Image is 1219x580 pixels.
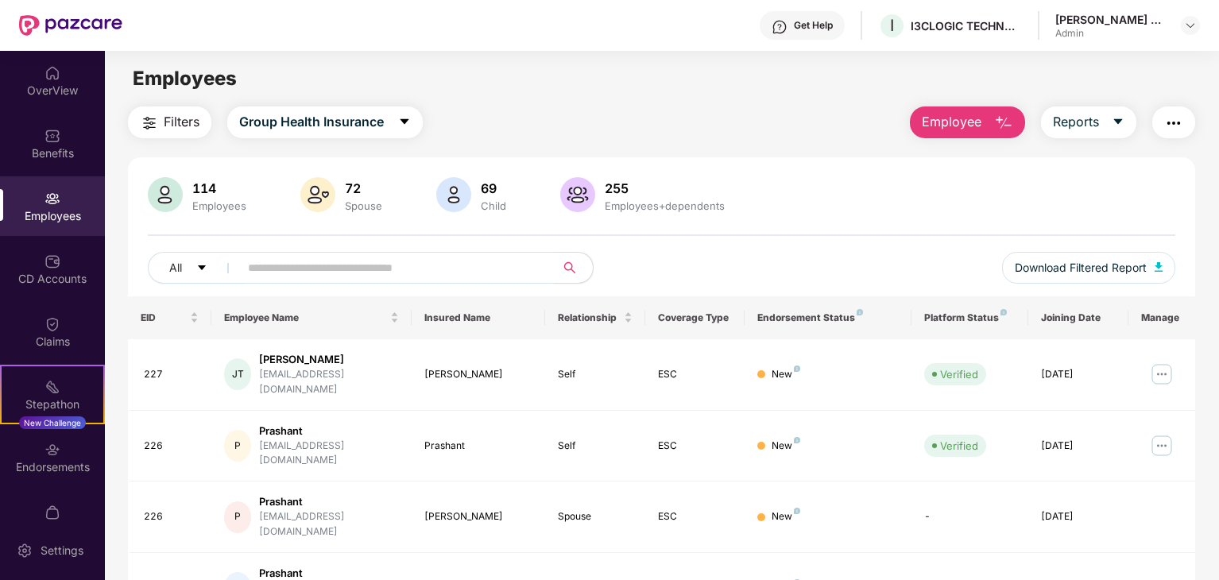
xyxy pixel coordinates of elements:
span: EID [141,311,187,324]
div: [DATE] [1041,509,1116,524]
img: svg+xml;base64,PHN2ZyB4bWxucz0iaHR0cDovL3d3dy53My5vcmcvMjAwMC9zdmciIHdpZHRoPSI4IiBoZWlnaHQ9IjgiIH... [1000,309,1007,315]
div: Spouse [342,199,385,212]
th: EID [128,296,211,339]
div: [PERSON_NAME] Pant [1055,12,1167,27]
button: Reportscaret-down [1041,106,1136,138]
th: Employee Name [211,296,412,339]
div: P [224,501,251,533]
div: Verified [940,366,978,382]
div: P [224,430,251,462]
div: Admin [1055,27,1167,40]
div: [PERSON_NAME] [259,352,399,367]
img: svg+xml;base64,PHN2ZyB4bWxucz0iaHR0cDovL3d3dy53My5vcmcvMjAwMC9zdmciIHhtbG5zOnhsaW5rPSJodHRwOi8vd3... [436,177,471,212]
div: [EMAIL_ADDRESS][DOMAIN_NAME] [259,509,399,539]
span: caret-down [196,262,207,275]
div: Endorsement Status [757,311,899,324]
div: Settings [36,543,88,559]
div: Self [558,367,633,382]
div: [DATE] [1041,367,1116,382]
div: Prashant [259,494,399,509]
div: Get Help [794,19,833,32]
img: svg+xml;base64,PHN2ZyB4bWxucz0iaHR0cDovL3d3dy53My5vcmcvMjAwMC9zdmciIHhtbG5zOnhsaW5rPSJodHRwOi8vd3... [560,177,595,212]
th: Coverage Type [645,296,745,339]
img: manageButton [1149,433,1174,458]
td: - [911,481,1028,553]
span: search [554,261,585,274]
div: 69 [478,180,509,196]
button: Download Filtered Report [1002,252,1175,284]
div: Verified [940,438,978,454]
img: svg+xml;base64,PHN2ZyBpZD0iTXlfT3JkZXJzIiBkYXRhLW5hbWU9Ik15IE9yZGVycyIgeG1sbnM9Imh0dHA6Ly93d3cudz... [45,505,60,520]
img: svg+xml;base64,PHN2ZyB4bWxucz0iaHR0cDovL3d3dy53My5vcmcvMjAwMC9zdmciIHdpZHRoPSIyNCIgaGVpZ2h0PSIyNC... [1164,114,1183,133]
img: svg+xml;base64,PHN2ZyBpZD0iQ2xhaW0iIHhtbG5zPSJodHRwOi8vd3d3LnczLm9yZy8yMDAwL3N2ZyIgd2lkdGg9IjIwIi... [45,316,60,332]
span: Reports [1053,112,1099,132]
div: Self [558,439,633,454]
button: Allcaret-down [148,252,245,284]
span: Employee Name [224,311,387,324]
div: ESC [658,367,733,382]
button: search [554,252,594,284]
span: Download Filtered Report [1015,259,1147,276]
span: Employees [133,67,237,90]
th: Joining Date [1028,296,1128,339]
img: svg+xml;base64,PHN2ZyB4bWxucz0iaHR0cDovL3d3dy53My5vcmcvMjAwMC9zdmciIHhtbG5zOnhsaW5rPSJodHRwOi8vd3... [300,177,335,212]
div: 226 [144,509,199,524]
div: ESC [658,509,733,524]
span: caret-down [398,115,411,130]
div: [DATE] [1041,439,1116,454]
img: svg+xml;base64,PHN2ZyB4bWxucz0iaHR0cDovL3d3dy53My5vcmcvMjAwMC9zdmciIHdpZHRoPSIyNCIgaGVpZ2h0PSIyNC... [140,114,159,133]
img: svg+xml;base64,PHN2ZyBpZD0iU2V0dGluZy0yMHgyMCIgeG1sbnM9Imh0dHA6Ly93d3cudzMub3JnLzIwMDAvc3ZnIiB3aW... [17,543,33,559]
div: 72 [342,180,385,196]
img: svg+xml;base64,PHN2ZyBpZD0iQ0RfQWNjb3VudHMiIGRhdGEtbmFtZT0iQ0QgQWNjb3VudHMiIHhtbG5zPSJodHRwOi8vd3... [45,253,60,269]
span: Relationship [558,311,621,324]
div: Prashant [424,439,532,454]
img: New Pazcare Logo [19,15,122,36]
div: Platform Status [924,311,1016,324]
div: [PERSON_NAME] [424,367,532,382]
button: Employee [910,106,1025,138]
img: svg+xml;base64,PHN2ZyB4bWxucz0iaHR0cDovL3d3dy53My5vcmcvMjAwMC9zdmciIHhtbG5zOnhsaW5rPSJodHRwOi8vd3... [994,114,1013,133]
img: svg+xml;base64,PHN2ZyBpZD0iSG9tZSIgeG1sbnM9Imh0dHA6Ly93d3cudzMub3JnLzIwMDAvc3ZnIiB3aWR0aD0iMjAiIG... [45,65,60,81]
img: svg+xml;base64,PHN2ZyBpZD0iQmVuZWZpdHMiIHhtbG5zPSJodHRwOi8vd3d3LnczLm9yZy8yMDAwL3N2ZyIgd2lkdGg9Ij... [45,128,60,144]
div: 227 [144,367,199,382]
img: manageButton [1149,362,1174,387]
div: [EMAIL_ADDRESS][DOMAIN_NAME] [259,367,399,397]
div: 255 [602,180,728,196]
span: All [169,259,182,276]
div: [EMAIL_ADDRESS][DOMAIN_NAME] [259,439,399,469]
button: Group Health Insurancecaret-down [227,106,423,138]
div: [PERSON_NAME] [424,509,532,524]
img: svg+xml;base64,PHN2ZyB4bWxucz0iaHR0cDovL3d3dy53My5vcmcvMjAwMC9zdmciIHhtbG5zOnhsaW5rPSJodHRwOi8vd3... [148,177,183,212]
div: 114 [189,180,250,196]
img: svg+xml;base64,PHN2ZyB4bWxucz0iaHR0cDovL3d3dy53My5vcmcvMjAwMC9zdmciIHdpZHRoPSI4IiBoZWlnaHQ9IjgiIH... [794,508,800,514]
span: I [890,16,894,35]
img: svg+xml;base64,PHN2ZyBpZD0iRW5kb3JzZW1lbnRzIiB4bWxucz0iaHR0cDovL3d3dy53My5vcmcvMjAwMC9zdmciIHdpZH... [45,442,60,458]
div: Stepathon [2,396,103,412]
div: New [772,439,800,454]
div: Prashant [259,423,399,439]
img: svg+xml;base64,PHN2ZyB4bWxucz0iaHR0cDovL3d3dy53My5vcmcvMjAwMC9zdmciIHdpZHRoPSIyMSIgaGVpZ2h0PSIyMC... [45,379,60,395]
div: JT [224,358,251,390]
div: New [772,509,800,524]
th: Insured Name [412,296,545,339]
img: svg+xml;base64,PHN2ZyB4bWxucz0iaHR0cDovL3d3dy53My5vcmcvMjAwMC9zdmciIHdpZHRoPSI4IiBoZWlnaHQ9IjgiIH... [794,437,800,443]
img: svg+xml;base64,PHN2ZyB4bWxucz0iaHR0cDovL3d3dy53My5vcmcvMjAwMC9zdmciIHhtbG5zOnhsaW5rPSJodHRwOi8vd3... [1155,262,1163,272]
th: Manage [1128,296,1195,339]
span: caret-down [1112,115,1124,130]
span: Filters [164,112,199,132]
div: Child [478,199,509,212]
div: New Challenge [19,416,86,429]
span: Group Health Insurance [239,112,384,132]
img: svg+xml;base64,PHN2ZyBpZD0iRW1wbG95ZWVzIiB4bWxucz0iaHR0cDovL3d3dy53My5vcmcvMjAwMC9zdmciIHdpZHRoPS... [45,191,60,207]
img: svg+xml;base64,PHN2ZyBpZD0iSGVscC0zMngzMiIgeG1sbnM9Imh0dHA6Ly93d3cudzMub3JnLzIwMDAvc3ZnIiB3aWR0aD... [772,19,788,35]
div: ESC [658,439,733,454]
div: Employees [189,199,250,212]
span: Employee [922,112,981,132]
div: New [772,367,800,382]
img: svg+xml;base64,PHN2ZyBpZD0iRHJvcGRvd24tMzJ4MzIiIHhtbG5zPSJodHRwOi8vd3d3LnczLm9yZy8yMDAwL3N2ZyIgd2... [1184,19,1197,32]
div: Spouse [558,509,633,524]
div: Employees+dependents [602,199,728,212]
th: Relationship [545,296,645,339]
div: I3CLOGIC TECHNOLOGIES PRIVATE LIMITED [911,18,1022,33]
button: Filters [128,106,211,138]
